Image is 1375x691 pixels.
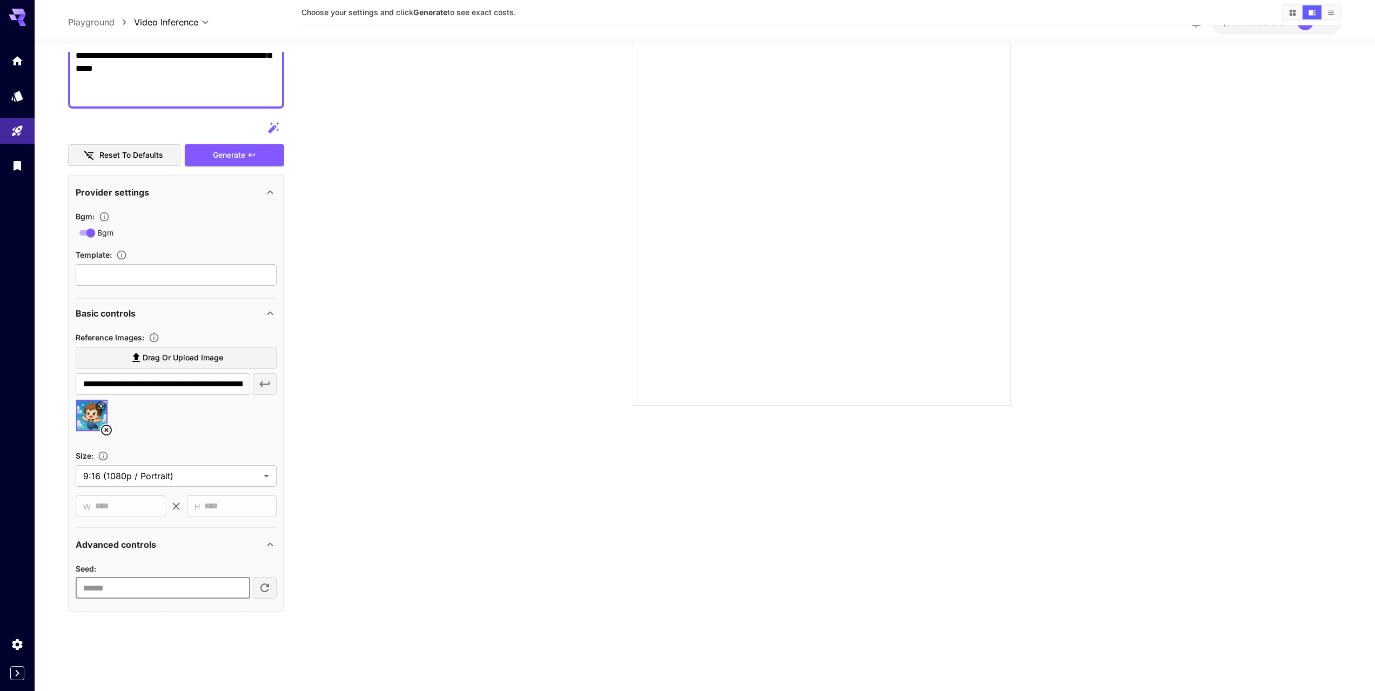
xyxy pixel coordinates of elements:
span: $58.38 [1222,18,1251,27]
span: Bgm [97,227,113,238]
div: Library [11,156,24,169]
span: Size : [76,451,93,460]
span: Seed : [76,564,96,573]
b: Generate [413,8,447,17]
span: Generate [213,149,245,162]
button: Available templates: exotic_princess, beast_companion, hugging, bodyshake, ghibli, shake_it_dance... [112,250,131,260]
span: Template : [76,250,112,259]
span: credits left [1251,18,1289,27]
button: Generate [185,144,284,166]
span: Reference Images : [76,333,144,342]
span: Video Inference [134,16,198,29]
div: Home [11,54,24,68]
button: Upload a reference image to guide the result. Supported formats: MP4, WEBM and MOV. [144,332,164,343]
span: Bgm : [76,212,95,221]
div: Basic controls [76,300,277,326]
span: 9:16 (1080p / Portrait) [83,469,259,482]
p: Provider settings [76,186,149,199]
button: Show media in grid view [1283,5,1302,19]
button: Expand sidebar [10,666,24,680]
span: Drag or upload image [143,351,223,365]
span: Choose your settings and click to see exact costs. [301,8,516,17]
div: Advanced controls [76,532,277,558]
span: H [194,500,200,513]
p: Basic controls [76,307,136,320]
nav: breadcrumb [68,16,134,29]
p: Advanced controls [76,538,156,551]
div: Show media in grid viewShow media in video viewShow media in list view [1282,4,1342,21]
div: Playground [11,120,24,134]
label: Drag or upload image [76,347,277,369]
span: W [83,500,91,513]
button: Reset to defaults [68,144,180,166]
a: Playground [68,16,115,29]
button: Adjust the dimensions of the generated image by specifying its width and height in pixels, or sel... [93,451,113,461]
div: Models [11,86,24,99]
button: Show media in video view [1303,5,1322,19]
div: Settings [11,638,24,651]
button: Show media in list view [1322,5,1340,19]
div: Provider settings [76,179,277,205]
